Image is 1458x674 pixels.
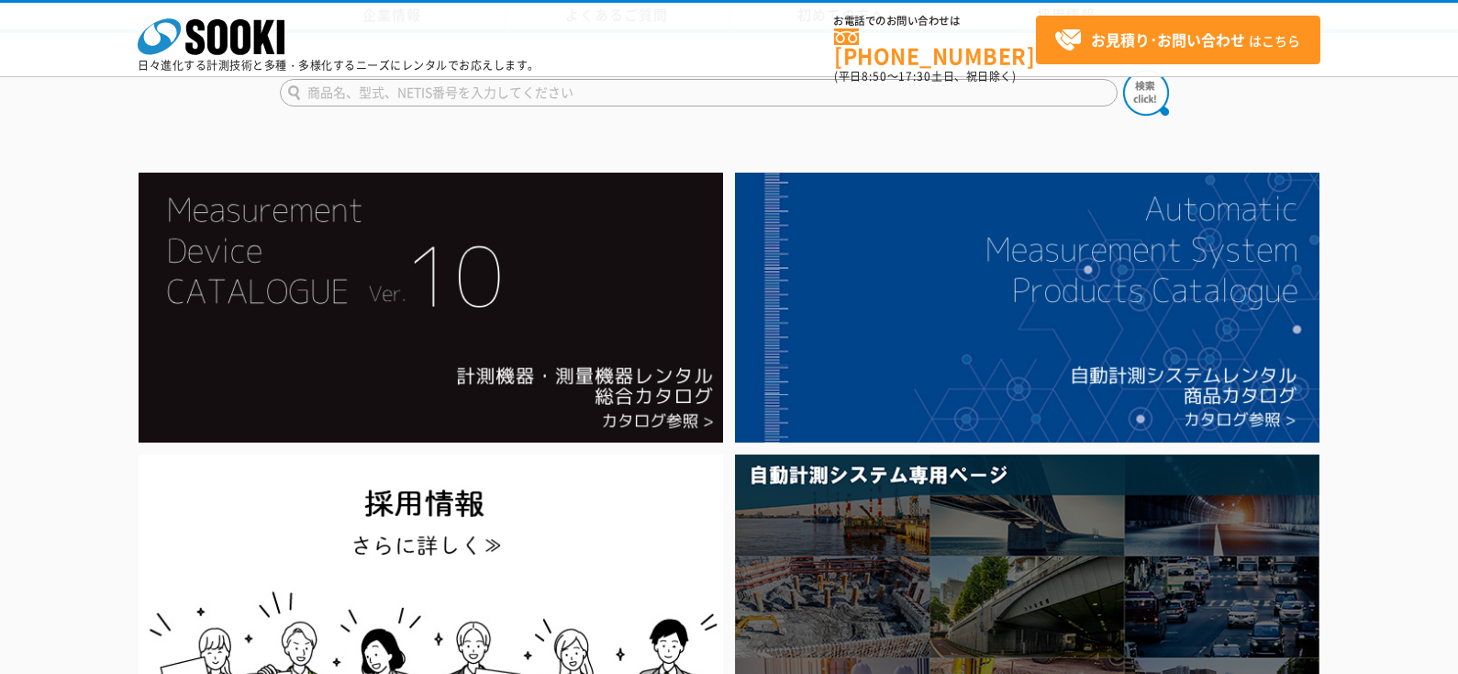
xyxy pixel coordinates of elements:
a: [PHONE_NUMBER] [834,28,1036,66]
span: 17:30 [898,68,931,84]
input: 商品名、型式、NETIS番号を入力してください [280,79,1118,107]
img: 自動計測システムカタログ [735,173,1319,443]
span: はこちら [1054,27,1300,54]
span: (平日 ～ 土日、祝日除く) [834,68,1016,84]
img: btn_search.png [1123,70,1169,116]
p: 日々進化する計測技術と多種・多様化するニーズにレンタルでお応えします。 [138,60,540,71]
strong: お見積り･お問い合わせ [1091,28,1245,51]
img: Catalog Ver10 [139,173,723,443]
span: 8:50 [862,68,887,84]
span: お電話でのお問い合わせは [834,16,1036,27]
a: お見積り･お問い合わせはこちら [1036,16,1320,64]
